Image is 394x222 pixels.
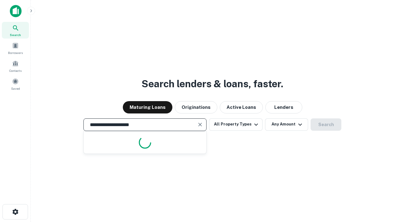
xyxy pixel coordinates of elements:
[11,86,20,91] span: Saved
[196,120,204,129] button: Clear
[123,101,172,113] button: Maturing Loans
[8,50,23,55] span: Borrowers
[265,101,302,113] button: Lenders
[363,173,394,202] iframe: Chat Widget
[220,101,263,113] button: Active Loans
[9,68,22,73] span: Contacts
[142,76,283,91] h3: Search lenders & loans, faster.
[2,22,29,39] a: Search
[209,118,263,131] button: All Property Types
[265,118,308,131] button: Any Amount
[10,32,21,37] span: Search
[2,40,29,56] a: Borrowers
[10,5,22,17] img: capitalize-icon.png
[2,58,29,74] a: Contacts
[2,76,29,92] a: Saved
[175,101,217,113] button: Originations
